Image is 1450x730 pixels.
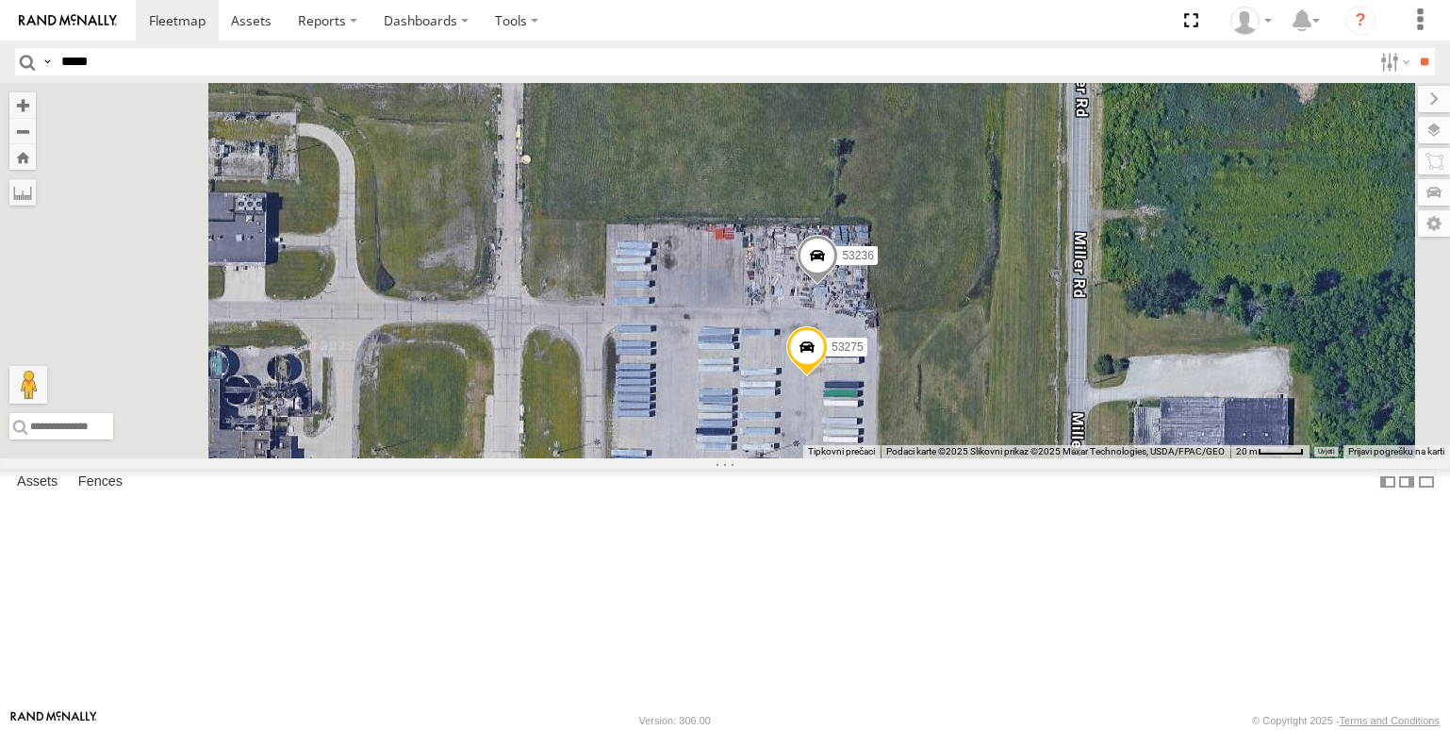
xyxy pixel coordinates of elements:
[1373,48,1413,75] label: Search Filter Options
[886,446,1225,456] span: Podaci karte ©2025 Slikovni prikaz ©2025 Maxar Technologies, USDA/FPAC/GEO
[1224,7,1278,35] div: Miky Transport
[8,469,67,495] label: Assets
[1397,469,1416,496] label: Dock Summary Table to the Right
[1418,210,1450,237] label: Map Settings
[9,366,47,404] button: Povucite Pegmana na kartu da biste otvorili Street View
[1340,715,1440,726] a: Terms and Conditions
[1345,6,1376,36] i: ?
[1230,445,1310,458] button: Mjerilo karte: 20 m naprema 45 piksela
[9,179,36,206] label: Measure
[9,118,36,144] button: Zoom out
[1348,446,1444,456] a: Prijavi pogrešku na karti
[808,445,875,458] button: Tipkovni prečaci
[10,711,97,730] a: Visit our Website
[40,48,55,75] label: Search Query
[1318,448,1334,456] a: Uvjeti (otvara se u novoj kartici)
[9,144,36,170] button: Zoom Home
[1378,469,1397,496] label: Dock Summary Table to the Left
[9,92,36,118] button: Zoom in
[1236,446,1258,456] span: 20 m
[69,469,132,495] label: Fences
[832,340,863,354] span: 53275
[1417,469,1436,496] label: Hide Summary Table
[842,249,873,262] span: 53236
[19,14,117,27] img: rand-logo.svg
[639,715,711,726] div: Version: 306.00
[1252,715,1440,726] div: © Copyright 2025 -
